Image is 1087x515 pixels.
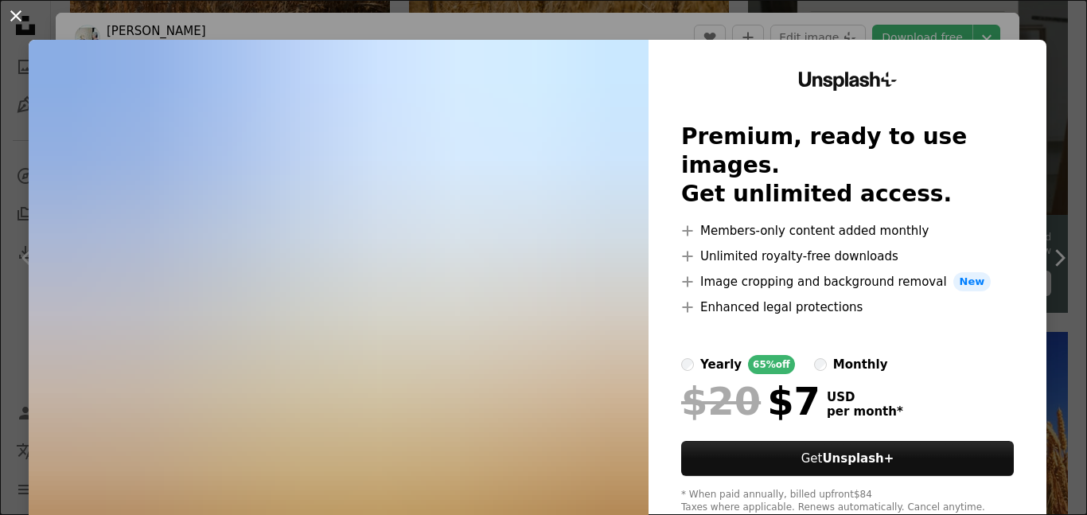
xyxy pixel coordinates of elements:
div: monthly [833,355,888,374]
h2: Premium, ready to use images. Get unlimited access. [681,123,1014,209]
span: USD [827,390,903,404]
li: Image cropping and background removal [681,272,1014,291]
span: $20 [681,380,761,422]
input: yearly65%off [681,358,694,371]
button: GetUnsplash+ [681,441,1014,476]
div: $7 [681,380,820,422]
li: Members-only content added monthly [681,221,1014,240]
span: per month * [827,404,903,419]
span: New [953,272,992,291]
div: yearly [700,355,742,374]
div: 65% off [748,355,795,374]
div: * When paid annually, billed upfront $84 Taxes where applicable. Renews automatically. Cancel any... [681,489,1014,514]
li: Enhanced legal protections [681,298,1014,317]
strong: Unsplash+ [822,451,894,466]
li: Unlimited royalty-free downloads [681,247,1014,266]
input: monthly [814,358,827,371]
